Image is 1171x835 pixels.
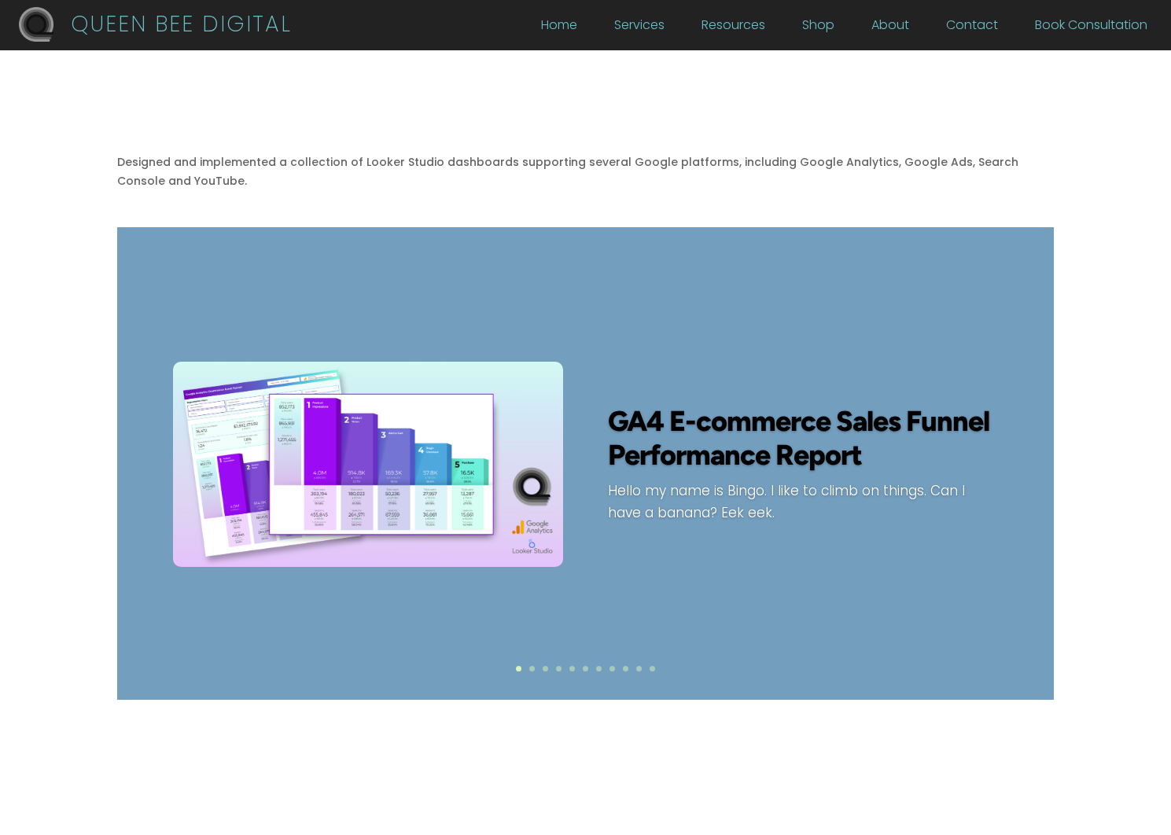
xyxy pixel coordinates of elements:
[71,15,292,34] p: QUEEN BEE DIGITAL
[569,666,575,671] a: 5
[701,20,765,37] a: Resources
[608,480,997,524] p: Hello my name is Bingo. I like to climb on things. Can I have a banana? Eek eek.
[623,666,628,671] a: 9
[19,7,53,42] img: QBD Logo
[541,20,577,37] a: Home
[802,20,834,37] a: Shop
[529,666,535,671] a: 2
[608,404,997,480] h2: GA4 E-commerce Sales Funnel Performance Report
[596,666,602,671] a: 7
[946,20,998,37] a: Contact
[636,666,642,671] a: 10
[173,362,562,567] img: Looker Studio Dashboard Templates By QBD 1
[583,666,588,671] a: 6
[650,666,655,671] a: 11
[556,666,562,671] a: 4
[543,666,548,671] a: 3
[614,20,665,37] a: Services
[871,20,909,37] a: About
[1035,20,1147,37] a: Book Consultation
[609,666,615,671] a: 8
[117,153,1054,189] p: Designed and implemented a collection of Looker Studio dashboards supporting several Google platf...
[516,666,521,671] a: 1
